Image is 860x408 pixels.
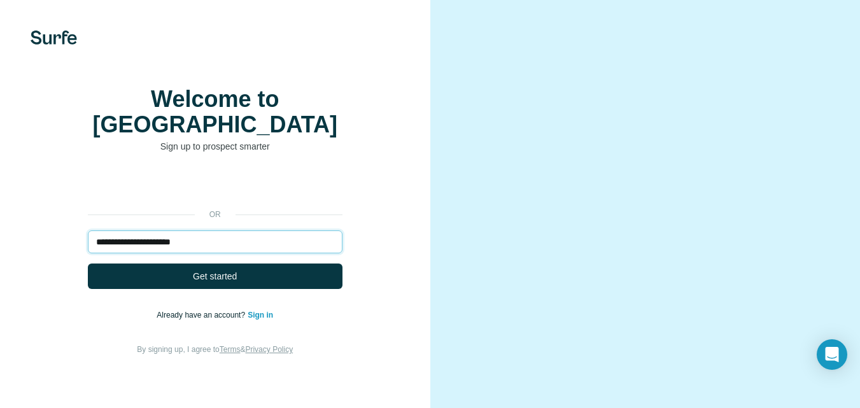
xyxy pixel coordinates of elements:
a: Terms [220,345,241,354]
img: Surfe's logo [31,31,77,45]
span: Already have an account? [157,311,248,320]
iframe: Sign in with Google Button [81,172,349,200]
button: Get started [88,264,342,289]
p: or [195,209,236,220]
a: Privacy Policy [245,345,293,354]
p: Sign up to prospect smarter [88,140,342,153]
span: By signing up, I agree to & [137,345,293,354]
div: Open Intercom Messenger [817,339,847,370]
h1: Welcome to [GEOGRAPHIC_DATA] [88,87,342,137]
a: Sign in [248,311,273,320]
span: Get started [193,270,237,283]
